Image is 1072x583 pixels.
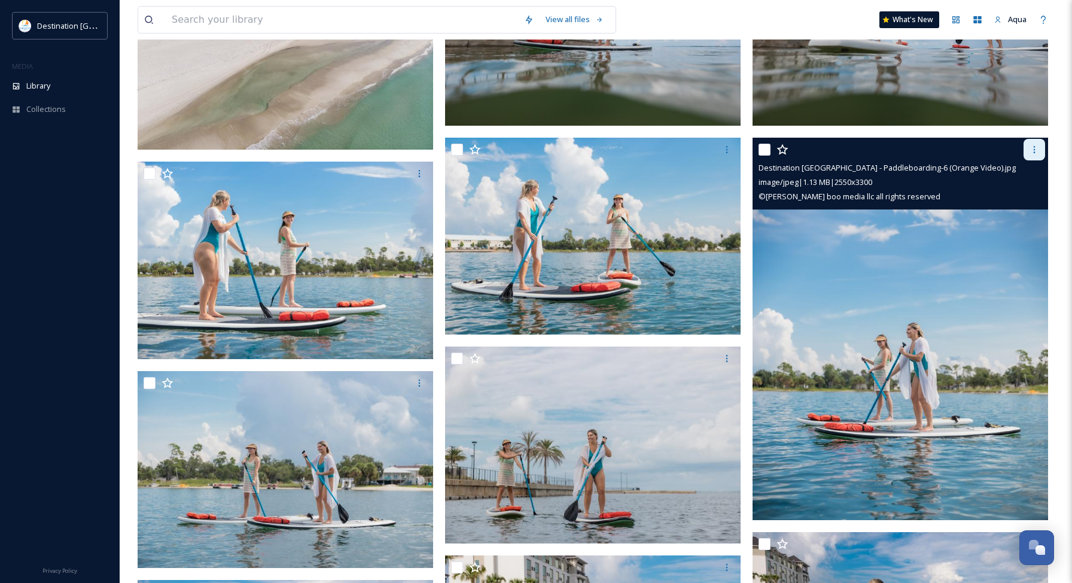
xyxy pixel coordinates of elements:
span: Aqua [1008,14,1027,25]
span: Destination [GEOGRAPHIC_DATA] [37,20,156,31]
img: Destination Panama City - Paddleboarding-5 (Orange Video).jpg [138,371,433,568]
button: Open Chat [1019,530,1054,565]
span: Privacy Policy [42,567,77,575]
a: What's New [879,11,939,28]
span: Collections [26,104,66,115]
input: Search your library [166,7,518,33]
img: Destination Panama City - Paddleboarding-4 (Orange Video).jpg [445,347,741,544]
span: Library [26,80,50,92]
span: © [PERSON_NAME] boo media llc all rights reserved [759,191,940,202]
img: Destination Panama City - Paddleboarding-8 (Orange Video).jpg [138,162,433,359]
a: Aqua [988,8,1033,31]
span: MEDIA [12,62,33,71]
img: Destination Panama City - Paddleboarding-7 (Orange Video).jpg [445,137,741,335]
a: Privacy Policy [42,563,77,577]
a: View all files [540,8,610,31]
span: image/jpeg | 1.13 MB | 2550 x 3300 [759,177,872,187]
img: Destination Panama City - Paddleboarding-6 (Orange Video).jpg [753,137,1048,520]
img: download.png [19,20,31,32]
span: Destination [GEOGRAPHIC_DATA] - Paddleboarding-6 (Orange Video).jpg [759,162,1016,173]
